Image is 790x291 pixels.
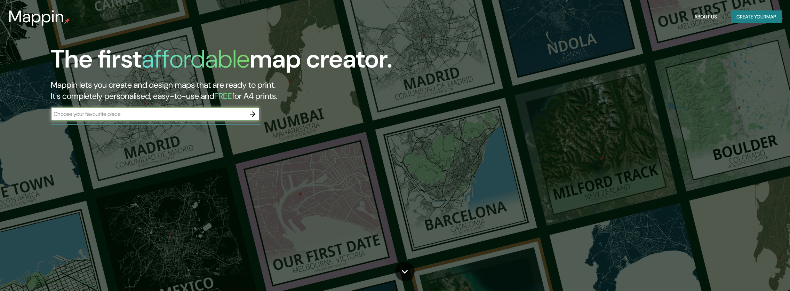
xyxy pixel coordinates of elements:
h1: affordable [142,43,250,75]
img: mappin-pin [64,18,70,24]
h3: Mappin [8,7,64,26]
h2: Mappin lets you create and design maps that are ready to print. It's completely personalised, eas... [51,79,446,102]
button: About Us [692,10,720,23]
h1: The first map creator. [51,45,392,79]
h5: FREE [214,91,232,101]
input: Choose your favourite place [51,110,246,118]
button: Create yourmap [731,10,782,23]
iframe: Help widget launcher [728,264,782,283]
